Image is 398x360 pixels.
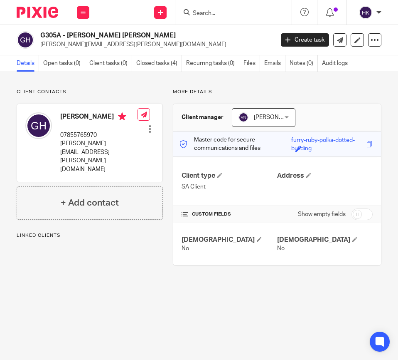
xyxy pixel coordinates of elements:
[17,31,34,49] img: svg%3E
[322,55,352,72] a: Audit logs
[243,55,260,72] a: Files
[290,55,318,72] a: Notes (0)
[277,171,373,180] h4: Address
[173,89,381,95] p: More details
[264,55,285,72] a: Emails
[277,236,373,244] h4: [DEMOGRAPHIC_DATA]
[25,112,52,139] img: svg%3E
[17,7,58,18] img: Pixie
[281,33,329,47] a: Create task
[17,232,163,239] p: Linked clients
[179,136,292,153] p: Master code for secure communications and files
[17,89,163,95] p: Client contacts
[60,139,138,173] p: [PERSON_NAME][EMAIL_ADDRESS][PERSON_NAME][DOMAIN_NAME]
[60,112,138,123] h4: [PERSON_NAME]
[192,10,267,17] input: Search
[277,246,285,251] span: No
[359,6,372,19] img: svg%3E
[40,40,268,49] p: [PERSON_NAME][EMAIL_ADDRESS][PERSON_NAME][DOMAIN_NAME]
[182,236,277,244] h4: [DEMOGRAPHIC_DATA]
[43,55,85,72] a: Open tasks (0)
[298,210,346,218] label: Show empty fields
[291,136,364,146] div: furry-ruby-polka-dotted-building
[182,183,277,191] p: SA Client
[182,211,277,218] h4: CUSTOM FIELDS
[238,112,248,122] img: svg%3E
[118,112,126,121] i: Primary
[89,55,132,72] a: Client tasks (0)
[182,113,224,122] h3: Client manager
[182,246,189,251] span: No
[40,31,223,40] h2: G305A - [PERSON_NAME] [PERSON_NAME]
[186,55,239,72] a: Recurring tasks (0)
[60,131,138,139] p: 07855765970
[17,55,39,72] a: Details
[61,196,119,209] h4: + Add contact
[254,114,300,120] span: [PERSON_NAME]
[136,55,182,72] a: Closed tasks (4)
[182,171,277,180] h4: Client type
